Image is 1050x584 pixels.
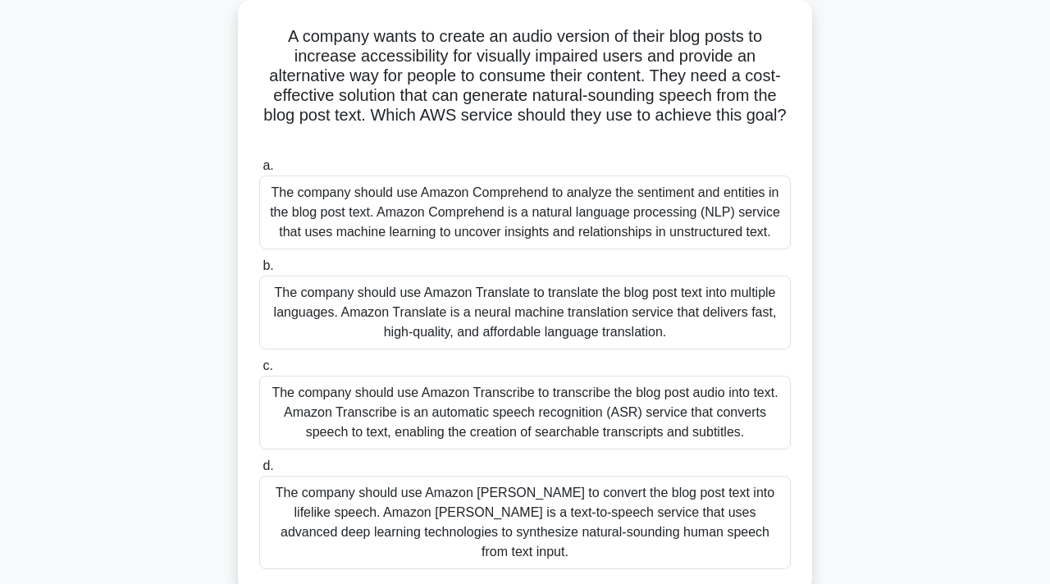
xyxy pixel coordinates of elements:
[259,276,791,349] div: The company should use Amazon Translate to translate the blog post text into multiple languages. ...
[259,176,791,249] div: The company should use Amazon Comprehend to analyze the sentiment and entities in the blog post t...
[262,459,273,472] span: d.
[262,158,273,172] span: a.
[262,258,273,272] span: b.
[259,376,791,449] div: The company should use Amazon Transcribe to transcribe the blog post audio into text. Amazon Tran...
[259,476,791,569] div: The company should use Amazon [PERSON_NAME] to convert the blog post text into lifelike speech. A...
[262,358,272,372] span: c.
[258,26,792,146] h5: A company wants to create an audio version of their blog posts to increase accessibility for visu...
